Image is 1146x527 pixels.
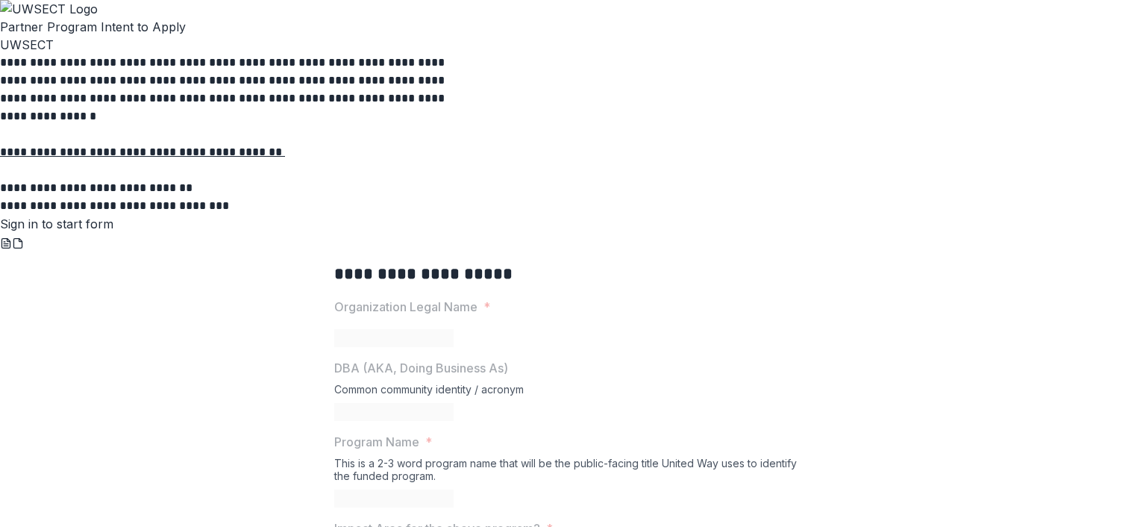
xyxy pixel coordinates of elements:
div: This is a 2-3 word program name that will be the public-facing title United Way uses to identify ... [334,457,812,488]
button: pdf-download [12,233,24,251]
div: Common community identity / acronym [334,383,812,402]
p: Program Name [334,433,419,451]
p: DBA (AKA, Doing Business As) [334,359,508,377]
p: Organization Legal Name [334,298,477,316]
